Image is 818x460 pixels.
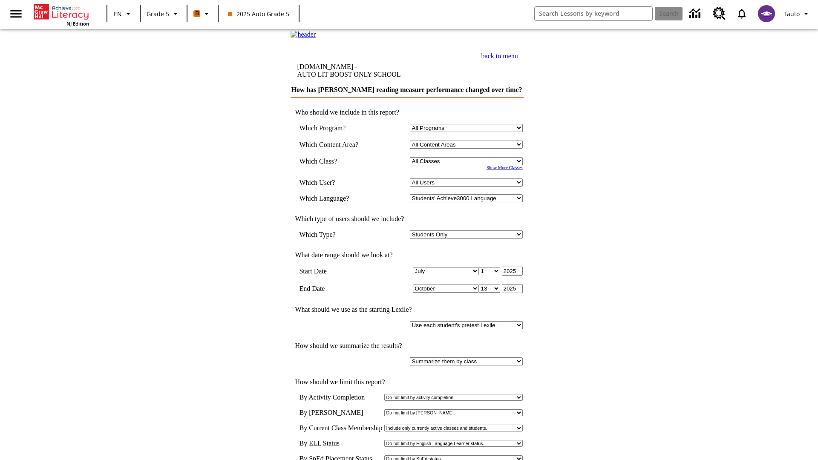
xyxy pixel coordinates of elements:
span: 2025 Auto Grade 5 [228,9,289,18]
td: Who should we include in this report? [291,109,522,116]
td: What date range should we look at? [291,251,522,259]
td: End Date [299,284,374,293]
span: Grade 5 [147,9,169,18]
a: Resource Center, Will open in new tab [708,2,731,25]
a: Notifications [731,3,753,25]
td: Which Language? [299,194,374,202]
nobr: AUTO LIT BOOST ONLY SCHOOL [297,71,400,78]
input: search field [535,7,652,20]
a: How has [PERSON_NAME] reading measure performance changed over time? [291,86,522,93]
td: Which User? [299,178,374,187]
button: Select a new avatar [753,3,780,25]
button: Boost Class color is orange. Change class color [190,6,215,21]
img: avatar image [758,5,775,22]
td: Start Date [299,267,374,276]
span: NJ Edition [66,20,89,27]
img: header [291,31,316,38]
td: By Activity Completion [299,394,382,401]
span: B [195,8,199,19]
nobr: Which Content Area? [299,141,358,148]
td: Which Type? [299,230,374,239]
td: By [PERSON_NAME] [299,409,382,417]
a: Data Center [684,2,708,26]
a: back to menu [481,52,518,60]
div: Home [34,3,89,27]
span: EN [114,9,122,18]
td: By ELL Status [299,440,382,447]
td: How should we summarize the results? [291,342,522,350]
td: Which Class? [299,157,374,165]
td: How should we limit this report? [291,378,522,386]
td: [DOMAIN_NAME] - [297,63,433,78]
td: What should we use as the starting Lexile? [291,306,522,313]
td: Which type of users should we include? [291,215,522,223]
button: Open side menu [3,1,29,26]
a: Show More Classes [487,165,523,170]
td: Which Program? [299,124,374,132]
button: Language: EN, Select a language [110,6,137,21]
button: Profile/Settings [780,6,815,21]
button: Grade: Grade 5, Select a grade [143,6,184,21]
span: Tauto [783,9,800,18]
td: By Current Class Membership [299,424,382,432]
